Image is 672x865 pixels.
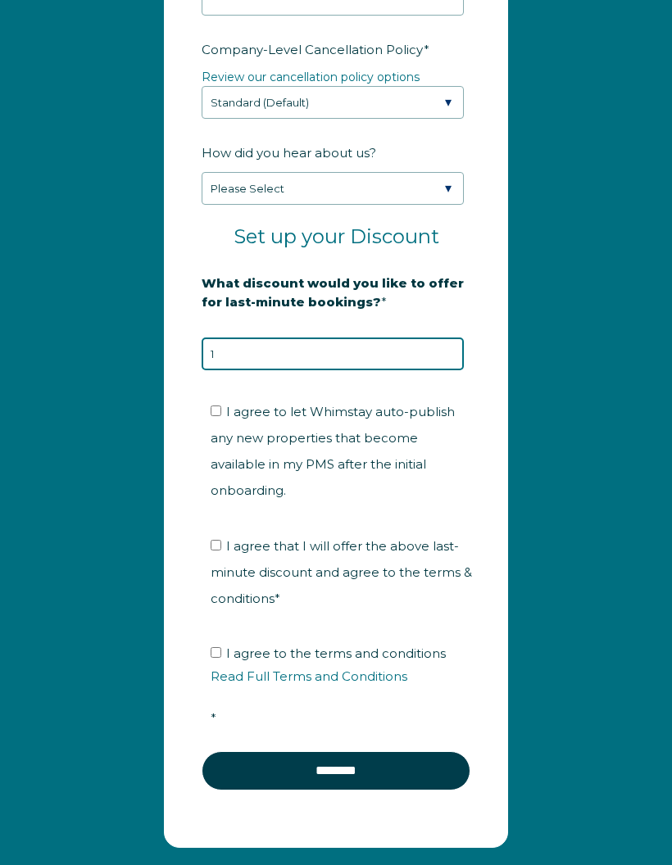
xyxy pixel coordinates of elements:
[211,645,473,726] span: I agree to the terms and conditions
[211,540,221,550] input: I agree that I will offer the above last-minute discount and agree to the terms & conditions*
[202,37,424,62] span: Company-Level Cancellation Policy
[202,140,376,165] span: How did you hear about us?
[211,668,407,684] a: Read Full Terms and Conditions
[211,538,472,606] span: I agree that I will offer the above last-minute discount and agree to the terms & conditions
[234,224,439,248] span: Set up your Discount
[211,647,221,658] input: I agree to the terms and conditionsRead Full Terms and Conditions*
[202,321,458,336] strong: 20% is recommended, minimum of 10%
[202,275,464,310] strong: What discount would you like to offer for last-minute bookings?
[211,404,455,498] span: I agree to let Whimstay auto-publish any new properties that become available in my PMS after the...
[202,70,420,84] a: Review our cancellation policy options
[211,405,221,416] input: I agree to let Whimstay auto-publish any new properties that become available in my PMS after the...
